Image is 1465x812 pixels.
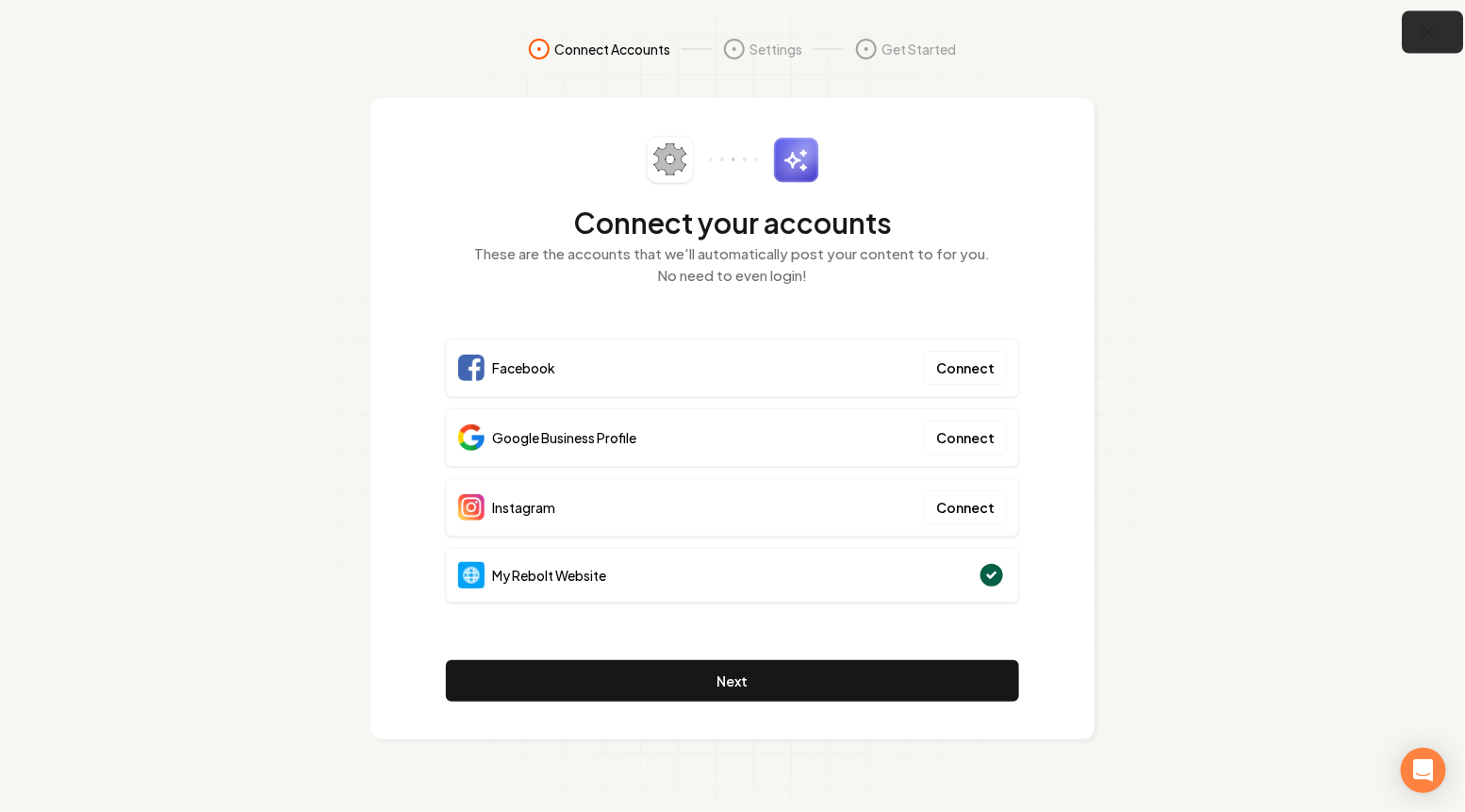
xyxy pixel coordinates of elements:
p: These are the accounts that we'll automatically post your content to for you. No need to even login! [446,243,1019,286]
h2: Connect your accounts [446,206,1019,240]
img: Website [458,562,485,588]
img: Google [458,424,485,451]
button: Connect [924,351,1007,385]
img: Instagram [458,494,485,521]
img: sparkles.svg [773,137,819,183]
span: Connect Accounts [554,40,670,58]
button: Connect [924,421,1007,455]
span: Get Started [881,40,956,58]
span: My Rebolt Website [492,566,606,585]
div: Open Intercom Messenger [1401,748,1446,793]
span: Instagram [492,498,555,517]
img: Facebook [458,355,485,381]
span: Facebook [492,358,555,377]
button: Connect [924,490,1007,524]
span: Settings [749,40,802,58]
span: Google Business Profile [492,428,636,447]
img: connector-dots.svg [709,157,758,161]
button: Next [446,660,1019,702]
